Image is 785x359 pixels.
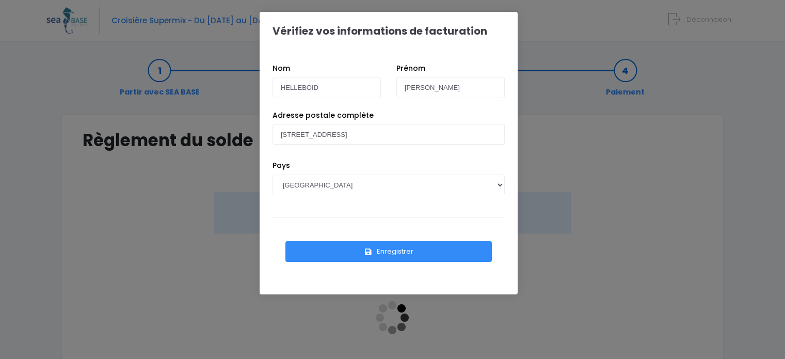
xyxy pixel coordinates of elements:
label: Pays [273,160,290,171]
h1: Vérifiez vos informations de facturation [273,25,487,37]
label: Adresse postale complète [273,110,374,121]
label: Nom [273,63,290,74]
button: Enregistrer [285,241,492,262]
label: Prénom [396,63,425,74]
